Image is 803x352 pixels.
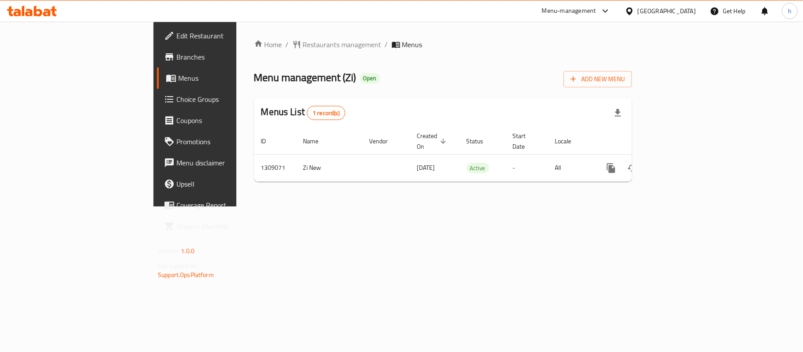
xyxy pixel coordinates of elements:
span: Promotions [176,136,280,147]
th: Actions [594,128,692,155]
div: Menu-management [542,6,596,16]
span: h [788,6,792,16]
button: Add New Menu [564,71,632,87]
a: Upsell [157,173,288,195]
div: [GEOGRAPHIC_DATA] [638,6,696,16]
span: Name [303,136,330,146]
h2: Menus List [261,105,345,120]
a: Menus [157,67,288,89]
td: All [548,154,594,181]
span: Add New Menu [571,74,625,85]
span: Choice Groups [176,94,280,105]
a: Menu disclaimer [157,152,288,173]
div: Total records count [307,106,345,120]
span: Version: [158,245,179,257]
span: Locale [555,136,583,146]
td: - [506,154,548,181]
table: enhanced table [254,128,692,182]
span: Coverage Report [176,200,280,210]
a: Edit Restaurant [157,25,288,46]
a: Branches [157,46,288,67]
a: Coverage Report [157,195,288,216]
nav: breadcrumb [254,39,632,50]
span: Created On [417,131,449,152]
a: Choice Groups [157,89,288,110]
li: / [385,39,388,50]
span: Edit Restaurant [176,30,280,41]
span: Status [467,136,495,146]
span: Open [360,75,380,82]
a: Grocery Checklist [157,216,288,237]
a: Support.OpsPlatform [158,269,214,281]
span: Coupons [176,115,280,126]
span: Menus [402,39,422,50]
a: Coupons [157,110,288,131]
span: Menu management ( Zi ) [254,67,356,87]
span: Vendor [370,136,400,146]
span: Menus [178,73,280,83]
span: Start Date [513,131,538,152]
button: Change Status [622,157,643,179]
span: Branches [176,52,280,62]
span: Restaurants management [303,39,381,50]
span: [DATE] [417,162,435,173]
span: Menu disclaimer [176,157,280,168]
button: more [601,157,622,179]
span: Active [467,163,489,173]
span: Get support on: [158,260,198,272]
td: Zi New [296,154,362,181]
span: Upsell [176,179,280,189]
span: 1 record(s) [307,109,345,117]
a: Restaurants management [292,39,381,50]
span: 1.0.0 [181,245,194,257]
span: Grocery Checklist [176,221,280,232]
a: Promotions [157,131,288,152]
div: Export file [607,102,628,124]
span: ID [261,136,278,146]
